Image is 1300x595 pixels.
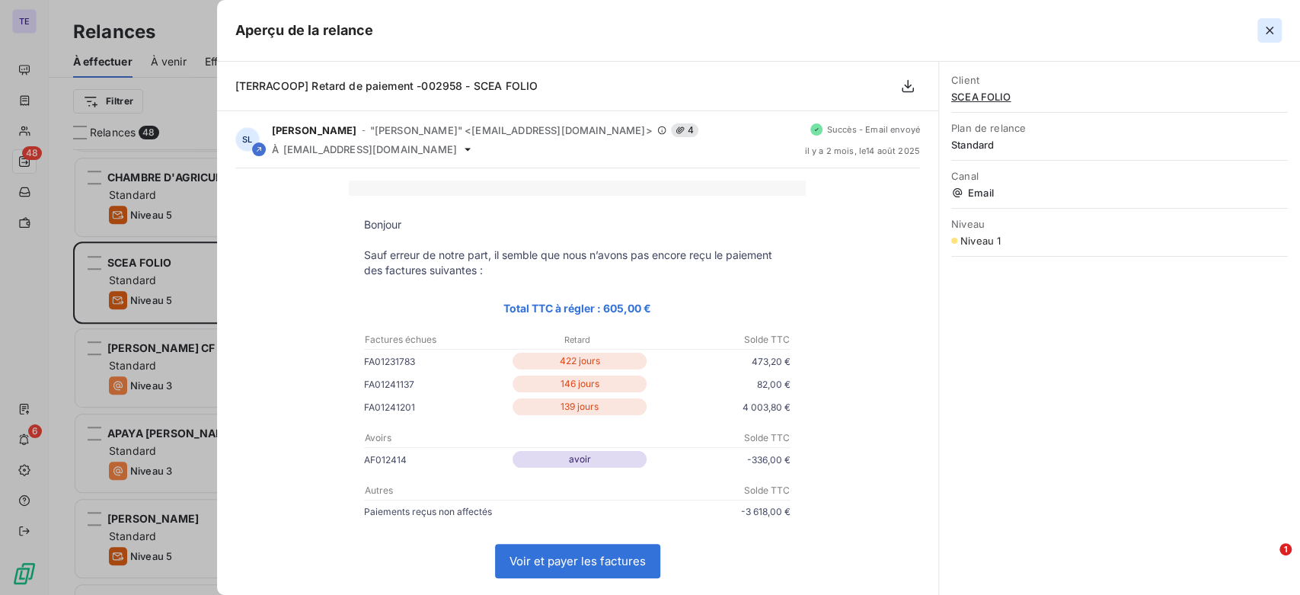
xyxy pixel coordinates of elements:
[365,333,506,347] p: Factures échues
[650,399,791,415] p: 4 003,80 €
[650,376,791,392] p: 82,00 €
[951,218,1288,230] span: Niveau
[365,484,577,497] p: Autres
[650,452,791,468] p: -336,00 €
[496,545,660,577] a: Voir et payer les factures
[513,398,647,415] p: 139 jours
[577,504,791,520] p: -3 618,00 €
[649,333,790,347] p: Solde TTC
[235,127,260,152] div: SL
[364,248,791,278] p: Sauf erreur de notre part, il semble que nous n’avons pas encore reçu le paiement des factures su...
[364,452,509,468] p: AF012414
[361,126,365,135] span: -
[960,235,1001,247] span: Niveau 1
[364,299,791,317] p: Total TTC à régler : 605,00 €
[364,504,577,520] p: Paiements reçus non affectés
[951,139,1288,151] span: Standard
[951,170,1288,182] span: Canal
[513,353,647,369] p: 422 jours
[650,353,791,369] p: 473,20 €
[513,451,647,468] p: avoir
[365,431,506,445] p: Avoirs
[671,123,698,137] span: 4
[578,484,790,497] p: Solde TTC
[272,143,279,155] span: À
[364,353,509,369] p: FA01231783
[364,217,791,232] p: Bonjour
[513,376,647,392] p: 146 jours
[272,124,357,136] span: [PERSON_NAME]
[283,143,457,155] span: [EMAIL_ADDRESS][DOMAIN_NAME]
[827,125,920,134] span: Succès - Email envoyé
[649,431,790,445] p: Solde TTC
[804,146,919,155] span: il y a 2 mois , le 14 août 2025
[951,187,1288,199] span: Email
[951,74,1288,86] span: Client
[235,79,538,92] span: [TERRACOOP] Retard de paiement -002958 - SCEA FOLIO
[951,122,1288,134] span: Plan de relance
[364,376,509,392] p: FA01241137
[951,91,1288,103] span: SCEA FOLIO
[235,20,374,41] h5: Aperçu de la relance
[364,399,509,415] p: FA01241201
[1279,543,1292,555] span: 1
[507,333,648,347] p: Retard
[370,124,653,136] span: "[PERSON_NAME]" <[EMAIL_ADDRESS][DOMAIN_NAME]>
[1248,543,1285,580] iframe: Intercom live chat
